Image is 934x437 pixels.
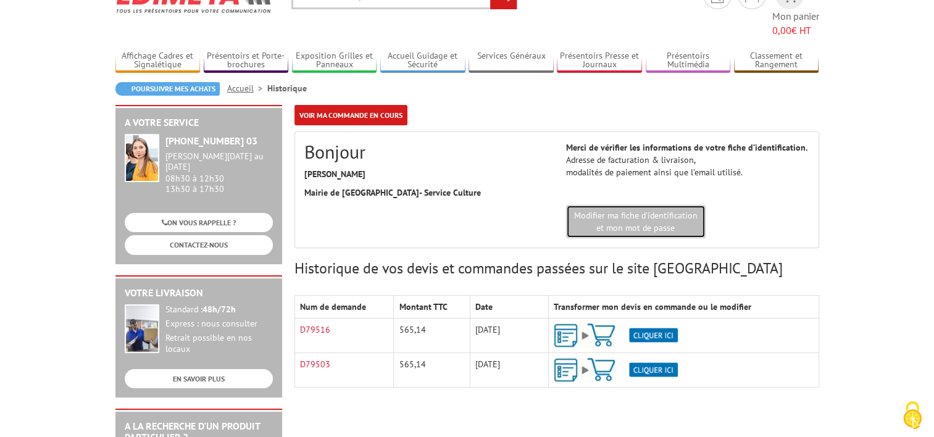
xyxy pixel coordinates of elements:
[734,51,819,71] a: Classement et Rangement
[294,260,819,277] h3: Historique de vos devis et commandes passées sur le site [GEOGRAPHIC_DATA]
[646,51,731,71] a: Présentoirs Multimédia
[294,105,407,125] a: Voir ma commande en cours
[470,296,548,318] th: Date
[554,358,678,382] img: ajout-vers-panier.png
[304,141,548,162] h2: Bonjour
[549,296,819,318] th: Transformer mon devis en commande ou le modifier
[292,51,377,71] a: Exposition Grilles et Panneaux
[202,304,236,315] strong: 48h/72h
[469,51,554,71] a: Services Généraux
[394,296,470,318] th: Montant TTC
[165,333,273,355] div: Retrait possible en nos locaux
[566,141,809,178] p: Adresse de facturation & livraison, modalités de paiement ainsi que l’email utilisé.
[897,400,928,431] img: Cookies (fenêtre modale)
[165,318,273,330] div: Express : nous consulter
[772,23,819,38] span: € HT
[125,213,273,232] a: ON VOUS RAPPELLE ?
[470,318,548,353] td: [DATE]
[394,353,470,388] td: 565,14
[165,304,273,315] div: Standard :
[566,142,807,153] strong: Merci de vérifier les informations de votre fiche d’identification.
[125,235,273,254] a: CONTACTEZ-NOUS
[294,296,394,318] th: Num de demande
[300,359,330,370] a: D79503
[165,151,273,194] div: 08h30 à 12h30 13h30 à 17h30
[554,323,678,348] img: ajout-vers-panier.png
[165,135,257,147] strong: [PHONE_NUMBER] 03
[300,324,330,335] a: D79516
[891,395,934,437] button: Cookies (fenêtre modale)
[380,51,465,71] a: Accueil Guidage et Sécurité
[115,82,220,96] a: Poursuivre mes achats
[394,318,470,353] td: 565,14
[125,288,273,299] h2: Votre livraison
[267,82,307,94] li: Historique
[304,169,365,180] strong: [PERSON_NAME]
[204,51,289,71] a: Présentoirs et Porte-brochures
[772,24,791,36] span: 0,00
[165,151,273,172] div: [PERSON_NAME][DATE] au [DATE]
[227,83,267,94] a: Accueil
[125,304,159,353] img: widget-livraison.jpg
[772,9,819,38] span: Mon panier
[566,205,706,238] a: Modifier ma fiche d'identificationet mon mot de passe
[304,187,481,198] strong: Mairie de [GEOGRAPHIC_DATA]- Service Culture
[125,134,159,182] img: widget-service.jpg
[470,353,548,388] td: [DATE]
[125,369,273,388] a: EN SAVOIR PLUS
[115,51,201,71] a: Affichage Cadres et Signalétique
[557,51,642,71] a: Présentoirs Presse et Journaux
[125,117,273,128] h2: A votre service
